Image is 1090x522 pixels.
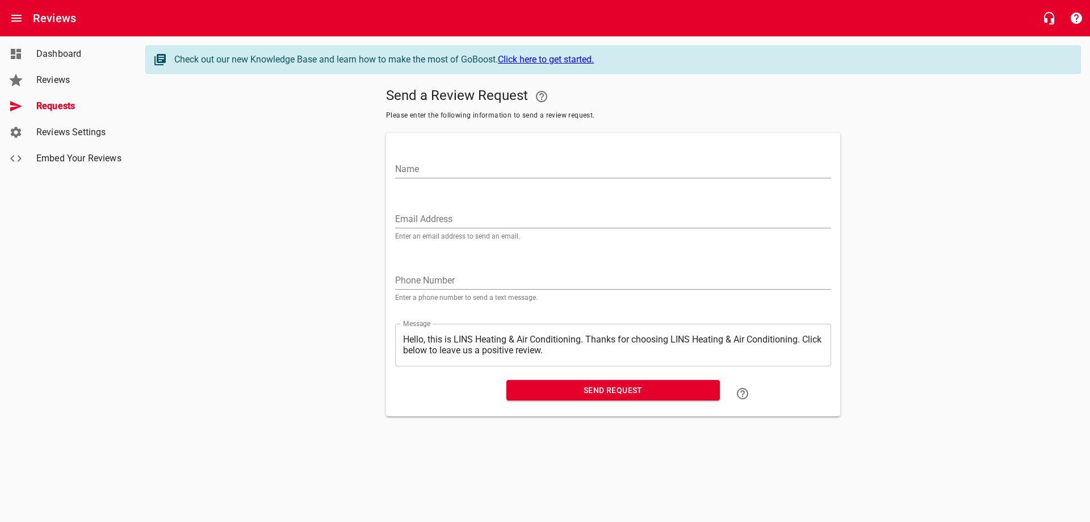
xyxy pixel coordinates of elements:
span: Reviews [36,73,123,87]
a: Click here to get started. [498,54,594,65]
span: Dashboard [36,47,123,61]
span: Reviews Settings [36,126,123,139]
textarea: Hello, this is LINS Heating & Air Conditioning. Thanks for choosing LINS Heating & Air Conditioni... [403,334,823,356]
p: Enter an email address to send an email. [395,233,831,240]
button: Support Portal [1063,5,1090,32]
p: Enter a phone number to send a text message. [395,294,831,301]
h5: Send a Review Request [386,83,840,110]
h6: Reviews [33,9,76,27]
a: Your Google or Facebook account must be connected to "Send a Review Request" [528,83,555,110]
span: Please enter the following information to send a review request. [386,110,840,122]
span: Requests [36,99,123,113]
a: Learn how to "Send a Review Request" [729,380,756,407]
span: Send Request [515,383,711,398]
button: Open drawer [3,5,30,32]
span: Embed Your Reviews [36,152,123,165]
button: Live Chat [1035,5,1063,32]
button: Send Request [506,380,720,401]
div: Check out our new Knowledge Base and learn how to make the most of GoBoost. [174,53,1069,66]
